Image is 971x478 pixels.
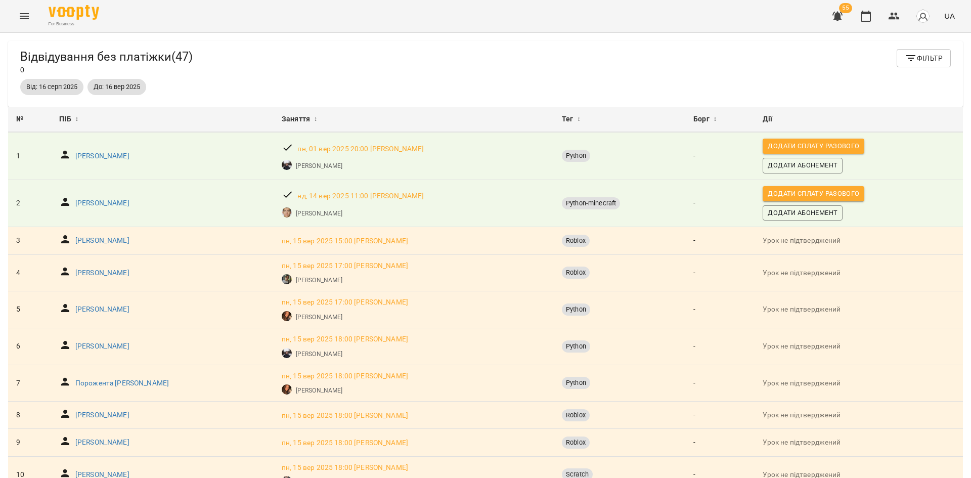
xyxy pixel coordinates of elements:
td: 6 [8,328,51,365]
span: Roblox [562,268,590,277]
p: пн, 15 вер 2025 18:00 [PERSON_NAME] [282,411,408,421]
p: Урок не підтверджений [763,268,955,278]
a: [PERSON_NAME] [296,209,342,218]
span: Заняття [282,113,310,125]
span: Python [562,378,590,387]
a: [PERSON_NAME] [296,386,342,395]
p: Урок не підтверджений [763,341,955,352]
td: 7 [8,365,51,402]
p: Урок не підтверджений [763,236,955,246]
a: [PERSON_NAME] [75,236,129,246]
p: [PERSON_NAME] [296,161,342,170]
p: - [693,198,746,208]
p: - [693,305,746,315]
div: Дії [763,113,955,125]
p: [PERSON_NAME] [75,410,129,420]
div: 0 [20,49,193,75]
td: 5 [8,291,51,328]
p: - [693,151,746,161]
a: [PERSON_NAME] [296,313,342,322]
img: Садовський Ярослав Олександрович [282,348,292,358]
a: [PERSON_NAME] [75,305,129,315]
td: 9 [8,429,51,456]
a: пн, 15 вер 2025 17:00 [PERSON_NAME] [282,297,408,308]
span: 55 [839,3,852,13]
span: Борг [693,113,710,125]
span: ↕ [75,113,78,125]
button: UA [940,7,959,25]
span: For Business [49,21,99,27]
span: Roblox [562,236,590,245]
span: Тег [562,113,573,125]
button: Додати сплату разового [763,139,864,154]
a: [PERSON_NAME] [296,350,342,359]
a: нд, 14 вер 2025 11:00 [PERSON_NAME] [297,191,424,201]
p: Урок не підтверджений [763,378,955,388]
h5: Відвідування без платіжки ( 47 ) [20,49,193,65]
span: Фільтр [905,52,943,64]
span: Додати Абонемент [768,207,837,219]
p: - [693,438,746,448]
a: пн, 15 вер 2025 18:00 [PERSON_NAME] [282,334,408,344]
td: 1 [8,133,51,180]
p: - [693,236,746,246]
span: Python-minecraft [562,199,620,208]
span: Додати Абонемент [768,160,837,171]
button: Фільтр [897,49,951,67]
img: avatar_s.png [916,9,930,23]
img: Беліменко Вікторія Віталіївна [282,384,292,395]
div: № [16,113,43,125]
img: Недайборщ Андрій Сергійович [282,207,292,218]
p: [PERSON_NAME] [75,268,129,278]
td: 2 [8,180,51,227]
span: Додати сплату разового [768,141,859,152]
p: Урок не підтверджений [763,305,955,315]
a: пн, 15 вер 2025 18:00 [PERSON_NAME] [282,371,408,381]
a: [PERSON_NAME] [296,276,342,285]
td: 3 [8,227,51,254]
p: Урок не підтверджений [763,410,955,420]
p: - [693,341,746,352]
span: ↕ [577,113,580,125]
button: Додати сплату разового [763,186,864,201]
p: [PERSON_NAME] [75,341,129,352]
span: Python [562,151,590,160]
span: Додати сплату разового [768,188,859,199]
span: ПІБ [59,113,71,125]
img: Садовський Ярослав Олександрович [282,160,292,170]
button: Додати Абонемент [763,205,843,221]
a: Порожента [PERSON_NAME] [75,378,169,388]
a: [PERSON_NAME] [75,198,129,208]
span: Roblox [562,438,590,447]
a: пн, 15 вер 2025 17:00 [PERSON_NAME] [282,261,408,271]
a: [PERSON_NAME] [75,151,129,161]
a: пн, 01 вер 2025 20:00 [PERSON_NAME] [297,144,424,154]
span: ↕ [714,113,717,125]
a: пн, 15 вер 2025 18:00 [PERSON_NAME] [282,438,408,448]
span: UA [944,11,955,21]
p: - [693,410,746,420]
span: ↕ [314,113,317,125]
a: пн, 15 вер 2025 18:00 [PERSON_NAME] [282,463,408,473]
span: Roblox [562,411,590,420]
img: Беліменко Вікторія Віталіївна [282,311,292,321]
img: Зарічний Василь Олегович [282,274,292,284]
p: - [693,268,746,278]
td: 8 [8,402,51,429]
span: Від: 16 серп 2025 [20,82,83,92]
